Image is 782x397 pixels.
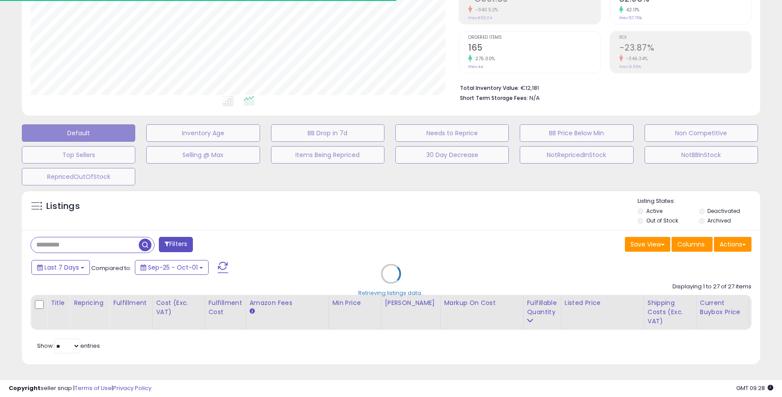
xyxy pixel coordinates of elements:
[619,64,641,69] small: Prev: 9.69%
[146,146,260,164] button: Selling @ Max
[22,146,135,164] button: Top Sellers
[460,84,519,92] b: Total Inventory Value:
[619,15,642,21] small: Prev: 57.76%
[358,289,424,297] div: Retrieving listings data..
[623,55,648,62] small: -346.34%
[22,124,135,142] button: Default
[645,146,758,164] button: NotBBInStock
[460,94,528,102] b: Short Term Storage Fees:
[271,146,384,164] button: Items Being Repriced
[468,43,600,55] h2: 165
[472,7,498,13] small: -1140.52%
[468,64,483,69] small: Prev: 44
[395,146,509,164] button: 30 Day Decrease
[22,168,135,185] button: RepricedOutOfStock
[736,384,773,392] span: 2025-10-9 09:28 GMT
[9,384,41,392] strong: Copyright
[468,15,492,21] small: Prev: €53.04
[113,384,151,392] a: Privacy Policy
[9,384,151,393] div: seller snap | |
[460,82,745,92] li: €12,181
[645,124,758,142] button: Non Competitive
[146,124,260,142] button: Inventory Age
[472,55,495,62] small: 275.00%
[271,124,384,142] button: BB Drop in 7d
[529,94,540,102] span: N/A
[520,146,633,164] button: NotRepricedInStock
[395,124,509,142] button: Needs to Reprice
[619,43,751,55] h2: -23.87%
[623,7,640,13] small: 42.11%
[520,124,633,142] button: BB Price Below Min
[468,35,600,40] span: Ordered Items
[619,35,751,40] span: ROI
[75,384,112,392] a: Terms of Use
